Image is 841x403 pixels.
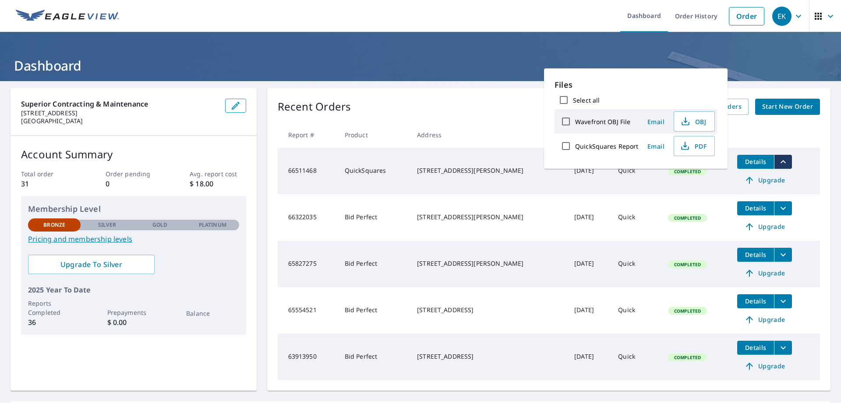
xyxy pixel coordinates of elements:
[338,194,410,241] td: Bid Perfect
[774,155,792,169] button: filesDropdownBtn-66511468
[737,220,792,234] a: Upgrade
[567,194,611,241] td: [DATE]
[611,148,661,194] td: Quick
[21,146,246,162] p: Account Summary
[28,317,81,328] p: 36
[338,334,410,380] td: Bid Perfect
[21,99,218,109] p: Superior Contracting & Maintenance
[737,248,774,262] button: detailsBtn-65827275
[737,173,792,187] a: Upgrade
[669,261,706,267] span: Completed
[774,248,792,262] button: filesDropdownBtn-65827275
[338,122,410,148] th: Product
[669,308,706,314] span: Completed
[755,99,820,115] a: Start New Order
[567,334,611,380] td: [DATE]
[278,334,338,380] td: 63913950
[772,7,792,26] div: EK
[278,241,338,287] td: 65827275
[417,352,560,361] div: [STREET_ADDRESS]
[742,157,769,166] span: Details
[642,115,670,128] button: Email
[674,136,715,156] button: PDF
[669,354,706,360] span: Completed
[28,299,81,317] p: Reports Completed
[28,203,239,215] p: Membership Level
[338,241,410,287] td: Bid Perfect
[737,266,792,280] a: Upgrade
[575,142,639,150] label: QuickSquares Report
[774,201,792,215] button: filesDropdownBtn-66322035
[278,148,338,194] td: 66511468
[575,118,630,126] label: Wavefront OBJ File
[338,148,410,194] td: QuickSquares
[742,221,787,232] span: Upgrade
[642,139,670,153] button: Email
[21,178,77,189] p: 31
[190,178,246,189] p: $ 18.00
[555,79,717,91] p: Files
[737,359,792,373] a: Upgrade
[410,122,567,148] th: Address
[190,169,246,178] p: Avg. report cost
[106,178,162,189] p: 0
[611,194,661,241] td: Quick
[106,169,162,178] p: Order pending
[669,168,706,175] span: Completed
[742,314,787,325] span: Upgrade
[43,221,65,229] p: Bronze
[729,7,764,25] a: Order
[28,285,239,295] p: 2025 Year To Date
[28,234,239,244] a: Pricing and membership levels
[107,317,160,328] p: $ 0.00
[742,361,787,371] span: Upgrade
[611,334,661,380] td: Quick
[762,101,813,112] span: Start New Order
[417,166,560,175] div: [STREET_ADDRESS][PERSON_NAME]
[417,306,560,314] div: [STREET_ADDRESS]
[21,117,218,125] p: [GEOGRAPHIC_DATA]
[742,250,769,259] span: Details
[152,221,167,229] p: Gold
[21,109,218,117] p: [STREET_ADDRESS]
[742,268,787,278] span: Upgrade
[567,287,611,334] td: [DATE]
[186,309,239,318] p: Balance
[737,201,774,215] button: detailsBtn-66322035
[278,99,351,115] p: Recent Orders
[669,215,706,221] span: Completed
[774,341,792,355] button: filesDropdownBtn-63913950
[679,116,707,127] span: OBJ
[737,294,774,308] button: detailsBtn-65554521
[742,204,769,212] span: Details
[11,57,830,75] h1: Dashboard
[737,341,774,355] button: detailsBtn-63913950
[417,259,560,268] div: [STREET_ADDRESS][PERSON_NAME]
[567,241,611,287] td: [DATE]
[21,169,77,178] p: Total order
[417,213,560,221] div: [STREET_ADDRESS][PERSON_NAME]
[674,111,715,132] button: OBJ
[16,10,119,23] img: EV Logo
[646,142,667,150] span: Email
[742,343,769,352] span: Details
[742,175,787,185] span: Upgrade
[98,221,117,229] p: Silver
[338,287,410,334] td: Bid Perfect
[737,313,792,327] a: Upgrade
[611,287,661,334] td: Quick
[573,96,600,104] label: Select all
[28,255,155,274] a: Upgrade To Silver
[278,287,338,334] td: 65554521
[107,308,160,317] p: Prepayments
[278,194,338,241] td: 66322035
[611,241,661,287] td: Quick
[737,155,774,169] button: detailsBtn-66511468
[567,148,611,194] td: [DATE]
[278,122,338,148] th: Report #
[199,221,226,229] p: Platinum
[774,294,792,308] button: filesDropdownBtn-65554521
[35,260,148,269] span: Upgrade To Silver
[646,118,667,126] span: Email
[742,297,769,305] span: Details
